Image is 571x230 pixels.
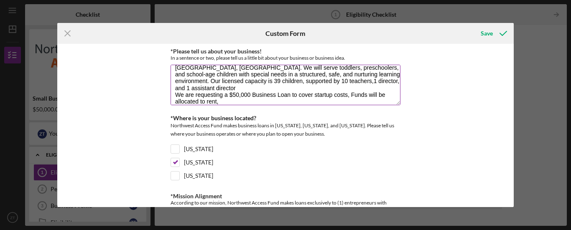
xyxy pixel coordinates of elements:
div: *Where is your business located? [171,115,400,121]
label: *Please tell us about your business! [171,48,262,55]
label: [US_STATE] [184,145,213,153]
div: According to our mission, Northwest Access Fund makes loans exclusively to (1) entrepreneurs with... [171,200,400,218]
h6: Custom Form [265,30,305,37]
label: [US_STATE] [184,172,213,180]
div: Northwest Access Fund makes business loans in [US_STATE], [US_STATE], and [US_STATE]. Please tell... [171,121,400,140]
div: Save [481,25,493,42]
button: Save [472,25,514,42]
div: In a sentence or two, please tell us a little bit about your business or business idea. [171,55,400,61]
label: [US_STATE] [184,158,213,167]
textarea: Wonderland for Kids LLC is a licensed child care center located in [GEOGRAPHIC_DATA], [GEOGRAPHIC... [171,65,400,105]
label: *Mission Alignment [171,192,222,200]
